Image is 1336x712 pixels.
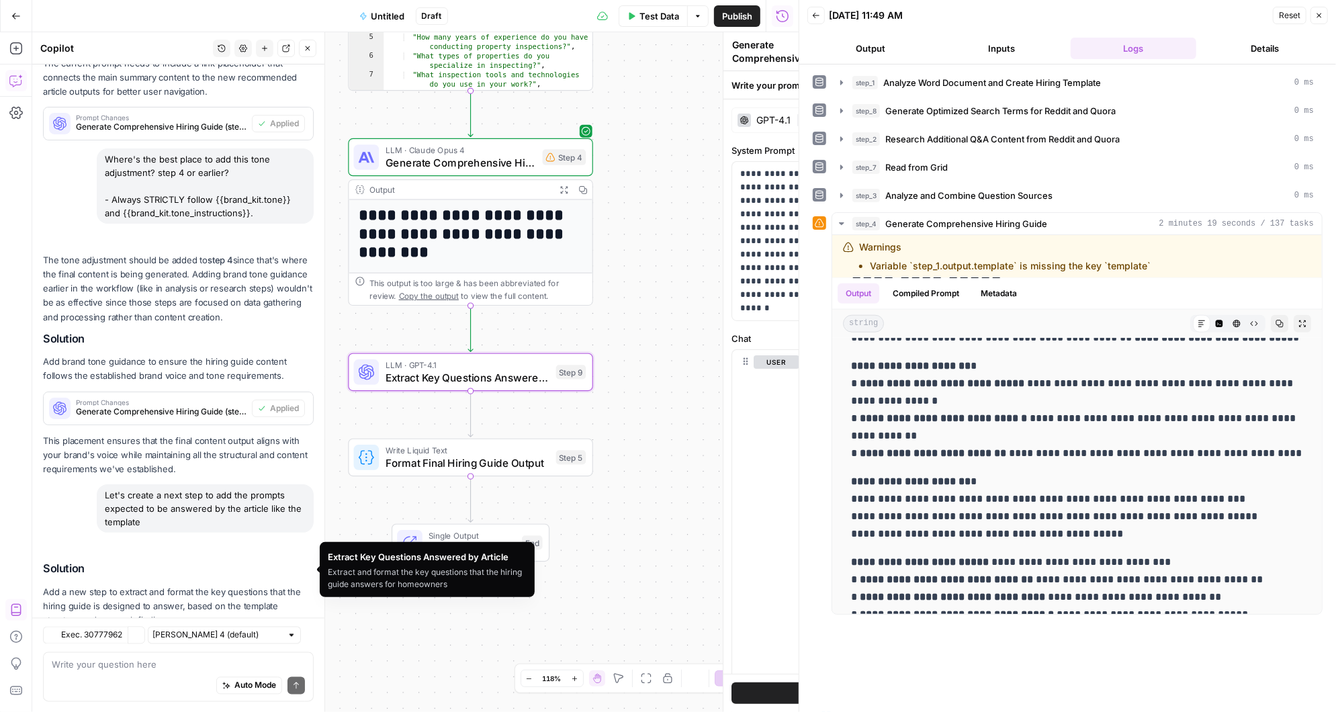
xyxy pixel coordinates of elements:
[43,332,314,345] h2: Solution
[1294,77,1314,89] span: 0 ms
[973,283,1025,304] button: Metadata
[349,89,384,108] div: 8
[1071,38,1197,59] button: Logs
[832,157,1322,178] button: 0 ms
[832,213,1322,234] button: 2 minutes 19 seconds / 137 tasks
[76,114,247,121] span: Prompt Changes
[714,5,760,27] button: Publish
[1294,161,1314,173] span: 0 ms
[731,332,930,345] label: Chat
[870,259,1151,273] li: Variable `step_1.output.template` is missing the key `template`
[43,253,314,324] p: The tone adjustment should be added to since that's where the final content is being generated. A...
[43,626,128,643] button: Exec. 30777962
[852,76,878,89] span: step_1
[369,183,549,196] div: Output
[732,38,805,79] textarea: Generate Comprehensive Hiring Guide
[429,529,515,542] span: Single Output
[852,104,880,118] span: step_8
[468,476,473,522] g: Edge from step_5 to end
[885,104,1116,118] span: Generate Optimized Search Terms for Reddit and Quora
[522,535,543,549] div: End
[832,185,1322,206] button: 0 ms
[838,283,879,304] button: Output
[328,566,527,590] div: Extract and format the key questions that the hiring guide answers for homeowners
[43,434,314,476] p: This placement ensures that the final content output aligns with your brand's voice while maintai...
[852,217,880,230] span: step_4
[723,71,938,99] div: Write your prompt
[386,144,537,157] span: LLM · Claude Opus 4
[639,9,679,23] span: Test Data
[754,355,799,369] button: user
[885,132,1120,146] span: Research Additional Q&A Content from Reddit and Quora
[885,217,1047,230] span: Generate Comprehensive Hiring Guide
[1273,7,1306,24] button: Reset
[832,100,1322,122] button: 0 ms
[386,455,550,471] span: Format Final Hiring Guide Output
[386,359,550,371] span: LLM · GPT-4.1
[97,148,314,224] div: Where's the best place to add this tone adjustment? step 4 or earlier? - Always STRICTLY follow {...
[43,562,314,575] h2: Solution
[807,38,934,59] button: Output
[399,291,459,300] span: Copy the output
[731,682,930,704] button: Test
[252,400,305,417] button: Applied
[76,406,247,418] span: Generate Comprehensive Hiring Guide (step_4)
[852,132,880,146] span: step_2
[1202,38,1328,59] button: Details
[40,42,209,55] div: Copilot
[348,524,593,562] div: Single OutputOutputEnd
[1279,9,1300,21] span: Reset
[832,235,1322,614] div: 2 minutes 19 seconds / 137 tasks
[556,450,586,464] div: Step 5
[270,402,299,414] span: Applied
[422,10,442,22] span: Draft
[76,399,247,406] span: Prompt Changes
[348,353,593,391] div: LLM · GPT-4.1Extract Key Questions Answered by ArticleStep 9
[348,439,593,476] div: Write Liquid TextFormat Final Hiring Guide OutputStep 5
[468,390,473,437] g: Edge from step_9 to step_5
[885,189,1053,202] span: Analyze and Combine Question Sources
[843,315,884,332] span: string
[270,118,299,130] span: Applied
[208,255,233,265] strong: step 4
[885,161,948,174] span: Read from Grid
[216,676,282,694] button: Auto Mode
[885,283,967,304] button: Compiled Prompt
[859,240,1151,273] div: Warnings
[756,116,791,125] div: GPT-4.1
[43,585,314,627] p: Add a new step to extract and format the key questions that the hiring guide is designed to answe...
[543,149,586,165] div: Step 4
[386,444,550,457] span: Write Liquid Text
[1294,189,1314,202] span: 0 ms
[543,673,562,684] span: 118%
[351,5,413,27] button: Untitled
[1294,105,1314,117] span: 0 ms
[852,189,880,202] span: step_3
[43,56,314,99] p: The current prompt needs to include a link placeholder that connects the main summary content to ...
[556,365,586,379] div: Step 9
[328,550,527,564] div: Extract Key Questions Answered by Article
[252,115,305,132] button: Applied
[852,161,880,174] span: step_7
[152,628,281,641] input: Claude Sonnet 4 (default)
[386,369,550,386] span: Extract Key Questions Answered by Article
[349,32,384,51] div: 5
[731,144,930,157] label: System Prompt
[61,629,122,641] span: Exec. 30777962
[371,9,405,23] span: Untitled
[468,90,473,136] g: Edge from step_3 to step_4
[1159,218,1314,230] span: 2 minutes 19 seconds / 137 tasks
[939,38,1065,59] button: Inputs
[883,76,1101,89] span: Analyze Word Document and Create Hiring Template
[832,128,1322,150] button: 0 ms
[349,51,384,70] div: 6
[349,71,384,89] div: 7
[386,155,537,171] span: Generate Comprehensive Hiring Guide
[97,484,314,533] div: Let's create a next step to add the prompts expected to be answered by the article like the template
[1294,133,1314,145] span: 0 ms
[468,305,473,351] g: Edge from step_4 to step_9
[369,277,586,302] div: This output is too large & has been abbreviated for review. to view the full content.
[722,9,752,23] span: Publish
[832,72,1322,93] button: 0 ms
[619,5,687,27] button: Test Data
